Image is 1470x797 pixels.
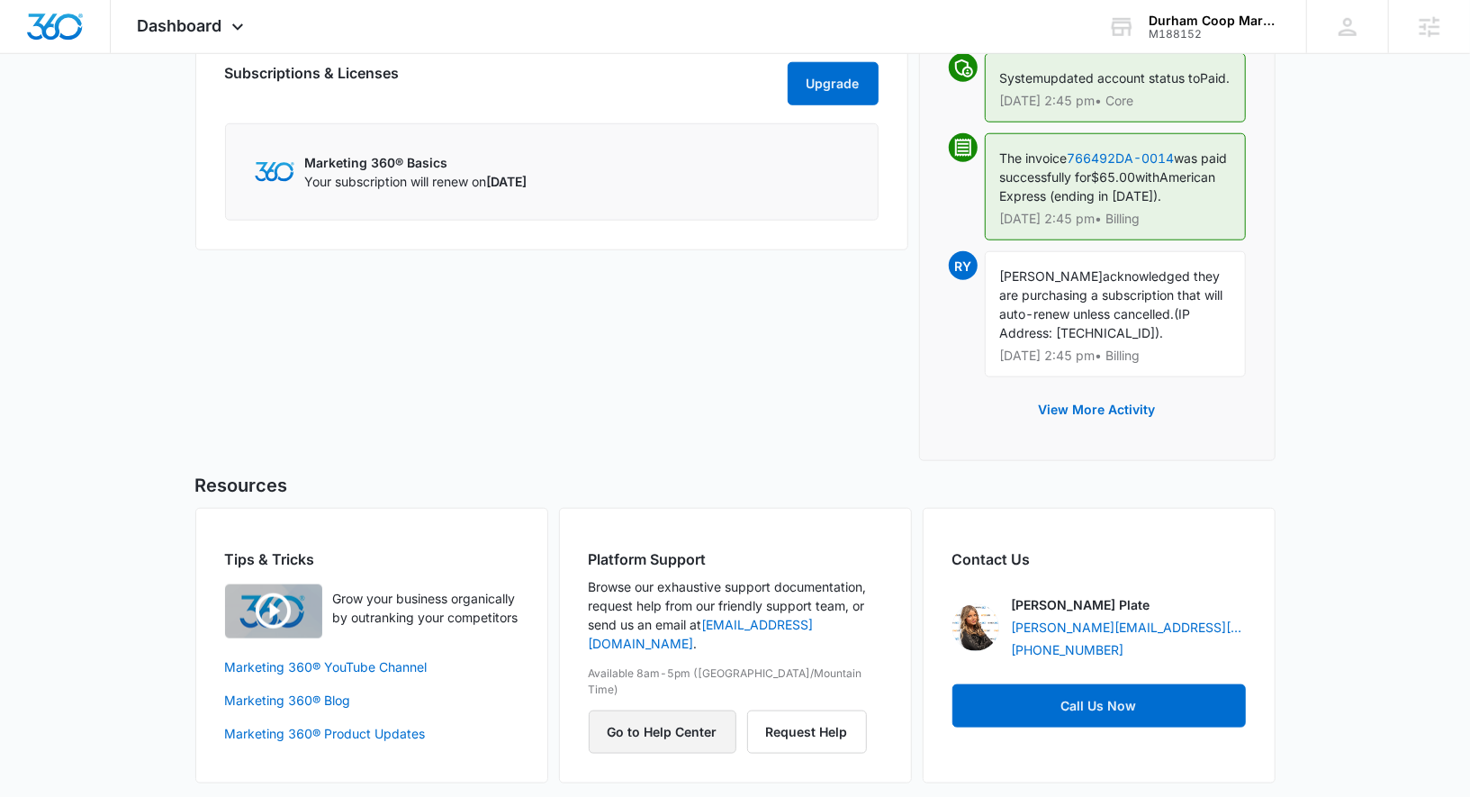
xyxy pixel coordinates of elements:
[1000,150,1068,166] span: The invoice
[952,604,999,651] img: Madeline Plate
[195,472,1276,499] h5: Resources
[589,548,882,570] h2: Platform Support
[225,62,400,98] h2: Subscriptions & Licenses
[225,657,519,676] a: Marketing 360® YouTube Channel
[1149,14,1280,28] div: account name
[333,589,519,627] p: Grow your business organically by outranking your competitors
[747,724,867,739] a: Request Help
[949,251,978,280] span: RY
[1000,70,1044,86] span: System
[1012,618,1246,637] a: [PERSON_NAME][EMAIL_ADDRESS][DOMAIN_NAME]
[1136,169,1160,185] span: with
[225,724,519,743] a: Marketing 360® Product Updates
[589,666,882,698] p: Available 8am-5pm ([GEOGRAPHIC_DATA]/Mountain Time)
[305,153,528,172] p: Marketing 360® Basics
[788,62,879,105] button: Upgrade
[1000,213,1231,225] p: [DATE] 2:45 pm • Billing
[952,548,1246,570] h2: Contact Us
[1044,70,1201,86] span: updated account status to
[225,584,322,639] img: Quick Overview Video
[589,577,882,653] p: Browse our exhaustive support documentation, request help from our friendly support team, or send...
[1068,150,1175,166] a: 766492DA-0014
[255,162,294,181] img: Marketing 360 Logo
[1021,388,1174,431] button: View More Activity
[1000,268,1223,322] span: acknowledged they are purchasing a subscription that will auto-renew unless cancelled.
[225,691,519,710] a: Marketing 360® Blog
[747,711,867,754] button: Request Help
[589,711,736,754] button: Go to Help Center
[1012,595,1150,614] p: [PERSON_NAME] Plate
[138,16,222,35] span: Dashboard
[1000,95,1231,107] p: [DATE] 2:45 pm • Core
[487,174,528,189] span: [DATE]
[952,684,1246,728] a: Call Us Now
[1000,268,1104,284] span: [PERSON_NAME]
[1012,640,1124,659] a: [PHONE_NUMBER]
[1149,28,1280,41] div: account id
[1092,169,1136,185] span: $65.00
[1201,70,1231,86] span: Paid.
[1000,349,1231,362] p: [DATE] 2:45 pm • Billing
[589,724,747,739] a: Go to Help Center
[305,172,528,191] p: Your subscription will renew on
[225,548,519,570] h2: Tips & Tricks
